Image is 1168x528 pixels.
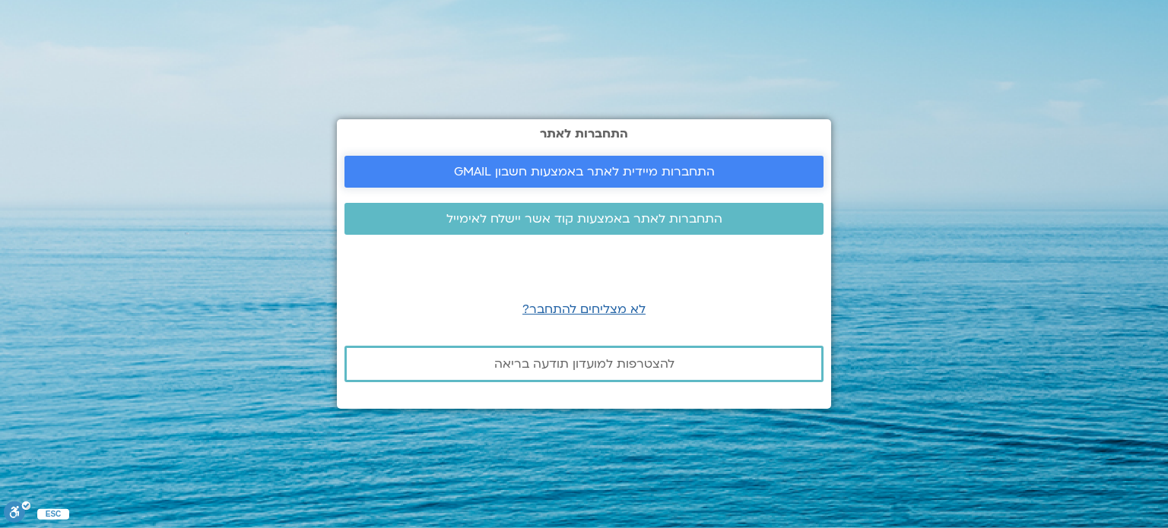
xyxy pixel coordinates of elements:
[344,346,824,382] a: להצטרפות למועדון תודעה בריאה
[454,165,715,179] span: התחברות מיידית לאתר באמצעות חשבון GMAIL
[522,301,646,318] a: לא מצליחים להתחבר?
[344,203,824,235] a: התחברות לאתר באמצעות קוד אשר יישלח לאימייל
[344,127,824,141] h2: התחברות לאתר
[344,156,824,188] a: התחברות מיידית לאתר באמצעות חשבון GMAIL
[446,212,722,226] span: התחברות לאתר באמצעות קוד אשר יישלח לאימייל
[494,357,674,371] span: להצטרפות למועדון תודעה בריאה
